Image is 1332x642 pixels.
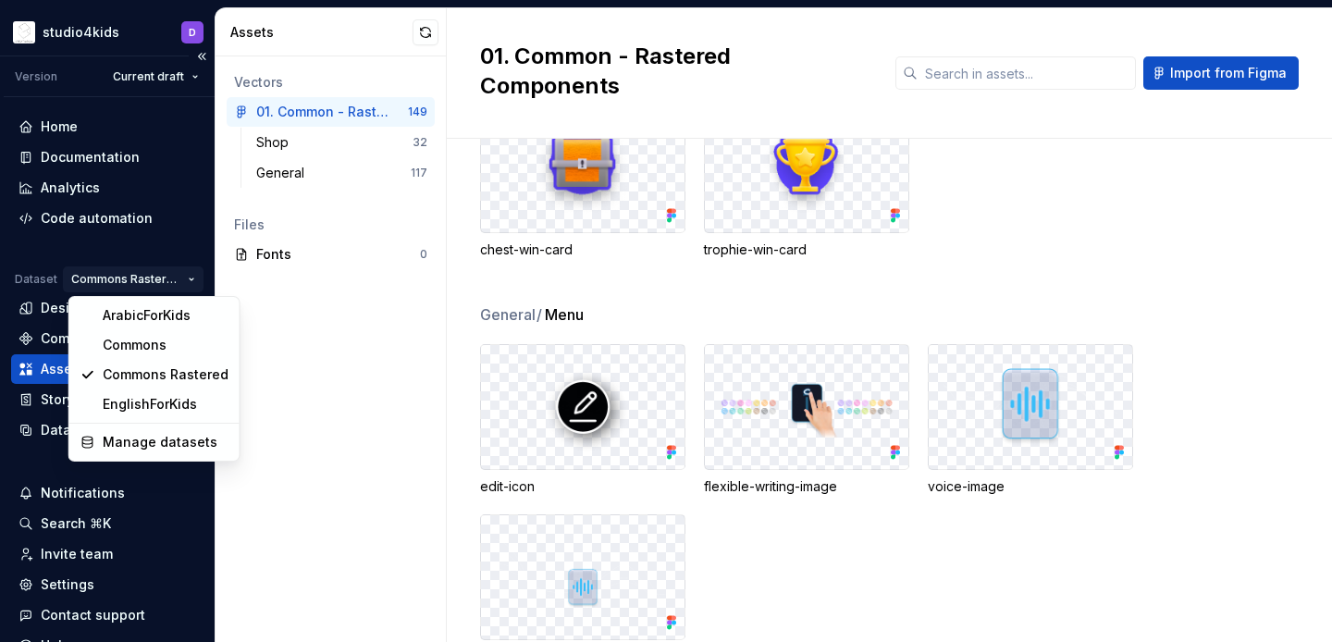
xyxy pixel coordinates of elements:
div: Manage datasets [103,433,228,451]
div: ArabicForKids [103,306,228,325]
div: Commons Rastered [103,365,228,384]
a: Manage datasets [73,427,236,457]
div: Commons [103,336,228,354]
div: EnglishForKids [103,395,228,414]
